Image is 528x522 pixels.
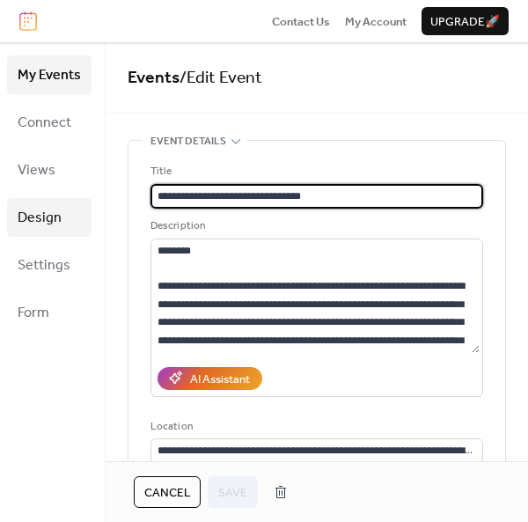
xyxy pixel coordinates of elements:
[150,217,480,235] div: Description
[128,62,180,94] a: Events
[430,13,500,31] span: Upgrade 🚀
[422,7,509,35] button: Upgrade🚀
[345,13,407,31] span: My Account
[18,62,81,90] span: My Events
[190,371,250,388] div: AI Assistant
[150,418,480,436] div: Location
[18,109,71,137] span: Connect
[345,12,407,30] a: My Account
[272,12,330,30] a: Contact Us
[7,246,92,284] a: Settings
[272,13,330,31] span: Contact Us
[18,204,62,232] span: Design
[134,476,201,508] button: Cancel
[7,55,92,94] a: My Events
[144,484,190,502] span: Cancel
[7,103,92,142] a: Connect
[18,299,49,327] span: Form
[18,252,70,280] span: Settings
[7,151,92,189] a: Views
[18,157,55,185] span: Views
[158,367,262,390] button: AI Assistant
[150,163,480,180] div: Title
[180,62,262,94] span: / Edit Event
[7,293,92,332] a: Form
[7,198,92,237] a: Design
[150,133,226,151] span: Event details
[19,11,37,31] img: logo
